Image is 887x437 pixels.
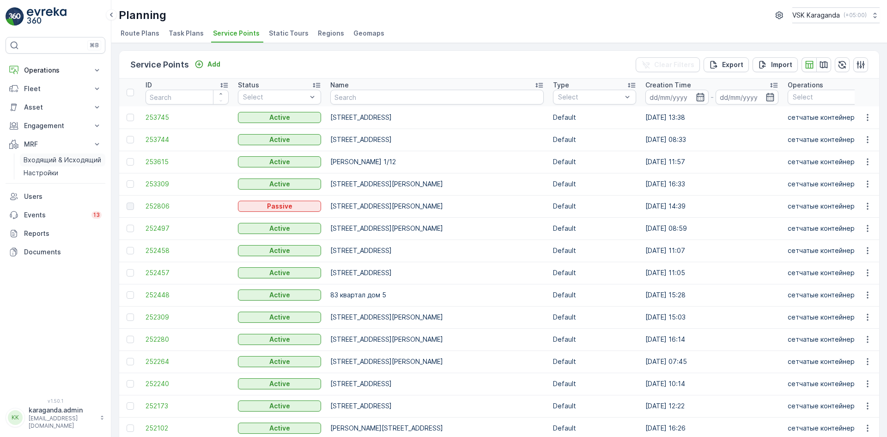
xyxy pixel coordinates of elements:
p: Default [553,179,636,189]
p: Default [553,335,636,344]
div: Toggle Row Selected [127,425,134,432]
p: Default [553,246,636,255]
p: сетчатыe контейнера [788,224,871,233]
p: [STREET_ADDRESS][PERSON_NAME] [330,313,544,322]
p: Active [269,113,290,122]
button: Export [704,57,749,72]
a: Events13 [6,206,105,224]
div: Toggle Row Selected [127,225,134,232]
div: Toggle Row Selected [127,380,134,388]
a: Users [6,187,105,206]
a: 252102 [146,424,229,433]
p: Active [269,268,290,277]
p: Asset [24,103,87,112]
p: Active [269,401,290,411]
span: Geomaps [353,29,384,38]
p: ID [146,80,152,90]
div: Toggle Row Selected [127,269,134,277]
button: Active [238,134,321,145]
span: Route Plans [121,29,159,38]
p: [STREET_ADDRESS] [330,135,544,144]
p: [STREET_ADDRESS] [330,246,544,255]
button: Add [191,59,224,70]
p: Operations [788,80,823,90]
p: Active [269,246,290,255]
div: Toggle Row Selected [127,203,134,210]
button: Active [238,334,321,345]
span: Regions [318,29,344,38]
td: [DATE] 11:57 [641,151,783,173]
td: [DATE] 16:14 [641,328,783,351]
p: [STREET_ADDRESS][PERSON_NAME] [330,202,544,211]
button: Engagement [6,117,105,135]
div: Toggle Row Selected [127,180,134,188]
a: 253744 [146,135,229,144]
a: Documents [6,243,105,261]
p: Default [553,113,636,122]
span: Service Points [213,29,260,38]
p: сетчатыe контейнера [788,268,871,277]
span: Task Plans [169,29,204,38]
p: Active [269,157,290,166]
p: [STREET_ADDRESS][PERSON_NAME] [330,179,544,189]
td: [DATE] 14:39 [641,195,783,217]
span: 252264 [146,357,229,366]
td: [DATE] 07:45 [641,351,783,373]
span: Static Tours [269,29,309,38]
p: [STREET_ADDRESS][PERSON_NAME] [330,357,544,366]
p: сетчатыe контейнера [788,113,871,122]
p: Creation Time [645,80,691,90]
a: Reports [6,224,105,243]
p: сетчатыe контейнера [788,401,871,411]
p: Active [269,379,290,388]
span: 252280 [146,335,229,344]
span: 253309 [146,179,229,189]
button: KKkaraganda.admin[EMAIL_ADDRESS][DOMAIN_NAME] [6,406,105,430]
p: сетчатыe контейнера [788,357,871,366]
p: Default [553,268,636,277]
td: [DATE] 11:07 [641,240,783,262]
div: KK [8,410,23,425]
input: Search [330,90,544,105]
p: сетчатыe контейнера [788,135,871,144]
div: Toggle Row Selected [127,247,134,254]
a: 252309 [146,313,229,322]
button: Passive [238,201,321,212]
p: Select [558,92,622,102]
p: Default [553,424,636,433]
p: сетчатыe контейнера [788,246,871,255]
p: ( +05:00 ) [844,12,867,19]
img: logo [6,7,24,26]
p: [STREET_ADDRESS][PERSON_NAME] [330,224,544,233]
p: [STREET_ADDRESS][PERSON_NAME] [330,335,544,344]
p: Users [24,192,102,201]
a: 252497 [146,224,229,233]
a: 253615 [146,157,229,166]
span: v 1.50.1 [6,398,105,404]
p: 13 [93,211,100,219]
p: Add [207,60,220,69]
p: Name [330,80,349,90]
p: Operations [24,66,87,75]
td: [DATE] 08:33 [641,129,783,151]
p: Default [553,379,636,388]
p: Passive [267,202,292,211]
a: 252173 [146,401,229,411]
a: 252457 [146,268,229,277]
p: Active [269,179,290,189]
p: Входящий & Исходящий [24,155,101,165]
p: ⌘B [90,42,99,49]
p: karaganda.admin [29,406,95,415]
p: Default [553,202,636,211]
p: [EMAIL_ADDRESS][DOMAIN_NAME] [29,415,95,430]
a: 252448 [146,290,229,300]
button: VSK Karaganda(+05:00) [792,7,880,23]
p: Reports [24,229,102,238]
p: Настройки [24,168,58,178]
p: MRF [24,140,87,149]
a: 252240 [146,379,229,388]
p: Select [243,92,307,102]
p: Clear Filters [654,60,694,69]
